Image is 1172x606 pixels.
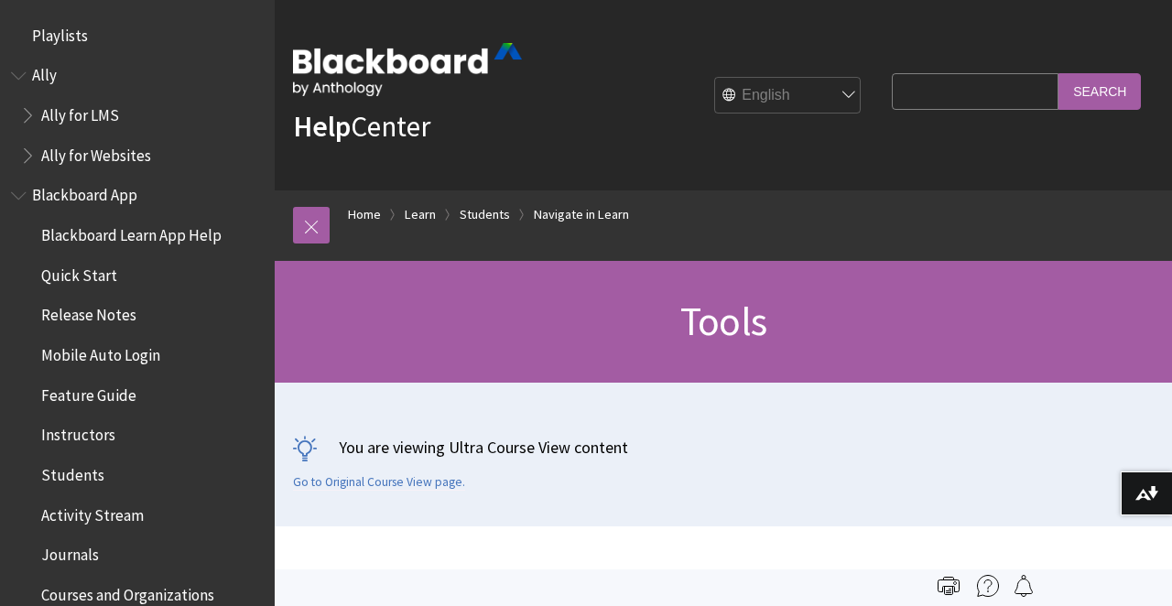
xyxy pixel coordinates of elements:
span: Blackboard App [32,180,137,205]
span: Mobile Auto Login [41,340,160,364]
select: Site Language Selector [715,78,862,114]
a: Navigate in Learn [534,203,629,226]
nav: Book outline for Playlists [11,20,264,51]
img: Print [938,575,960,597]
span: Ally for LMS [41,100,119,124]
span: Activity Stream [41,500,144,525]
span: Journals [41,540,99,565]
span: Students [41,460,104,484]
a: HelpCenter [293,108,430,145]
a: Home [348,203,381,226]
span: Tools [680,296,766,346]
nav: Book outline for Anthology Ally Help [11,60,264,171]
input: Search [1058,73,1141,109]
img: Follow this page [1013,575,1035,597]
img: Blackboard by Anthology [293,43,522,96]
a: Go to Original Course View page. [293,474,465,491]
span: Ally [32,60,57,85]
span: Ally for Websites [41,140,151,165]
span: Quick Start [41,260,117,285]
p: You are viewing Ultra Course View content [293,436,1154,459]
span: Instructors [41,420,115,445]
span: Playlists [32,20,88,45]
img: More help [977,575,999,597]
a: Learn [405,203,436,226]
span: Feature Guide [41,380,136,405]
span: Courses and Organizations [41,579,214,604]
a: Students [460,203,510,226]
span: Blackboard Learn App Help [41,220,222,244]
strong: Help [293,108,351,145]
span: Release Notes [41,300,136,325]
